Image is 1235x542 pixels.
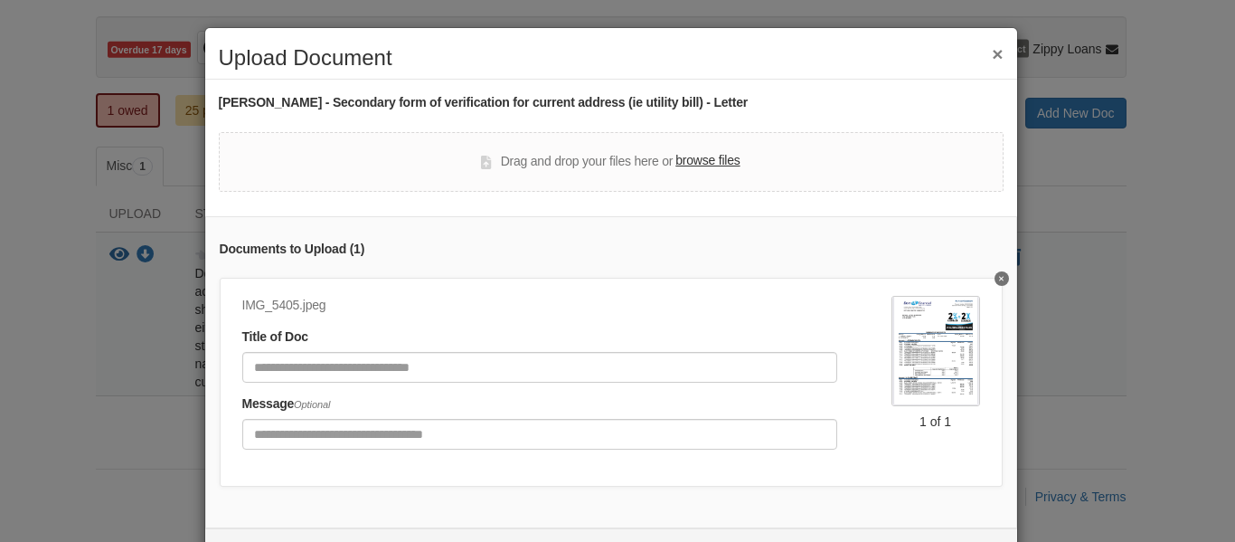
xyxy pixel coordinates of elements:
[220,240,1003,260] div: Documents to Upload ( 1 )
[219,93,1004,113] div: [PERSON_NAME] - Secondary form of verification for current address (ie utility bill) - Letter
[294,399,330,410] span: Optional
[995,271,1009,286] button: Delete undefined
[992,44,1003,63] button: ×
[675,151,740,171] label: browse files
[242,419,837,450] input: Include any comments on this document
[891,413,980,431] div: 1 of 1
[481,151,740,173] div: Drag and drop your files here or
[242,352,837,383] input: Document Title
[242,296,837,316] div: IMG_5405.jpeg
[891,296,980,406] img: IMG_5405.jpeg
[242,395,331,414] label: Message
[219,46,1004,70] h2: Upload Document
[242,328,308,347] label: Title of Doc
